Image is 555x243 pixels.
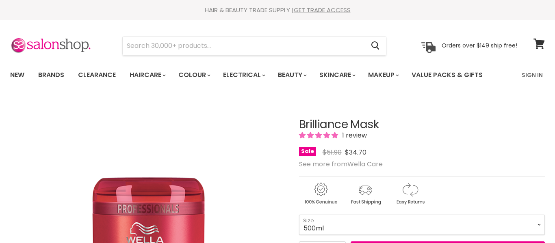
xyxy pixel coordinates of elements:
[442,42,517,49] p: Orders over $149 ship free!
[364,37,386,55] button: Search
[323,148,342,157] span: $51.90
[299,147,316,156] span: Sale
[294,6,351,14] a: GET TRADE ACCESS
[172,67,215,84] a: Colour
[313,67,360,84] a: Skincare
[299,131,340,140] span: 5.00 stars
[299,181,342,206] img: genuine.gif
[347,159,383,169] a: Wella Care
[340,131,367,140] span: 1 review
[405,67,489,84] a: Value Packs & Gifts
[517,67,548,84] a: Sign In
[344,181,387,206] img: shipping.gif
[72,67,122,84] a: Clearance
[388,181,431,206] img: returns.gif
[217,67,270,84] a: Electrical
[122,36,386,56] form: Product
[362,67,404,84] a: Makeup
[32,67,70,84] a: Brands
[272,67,312,84] a: Beauty
[4,63,503,87] ul: Main menu
[4,67,30,84] a: New
[299,118,545,131] h1: Brilliance Mask
[124,67,171,84] a: Haircare
[123,37,364,55] input: Search
[345,148,366,157] span: $34.70
[299,159,383,169] span: See more from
